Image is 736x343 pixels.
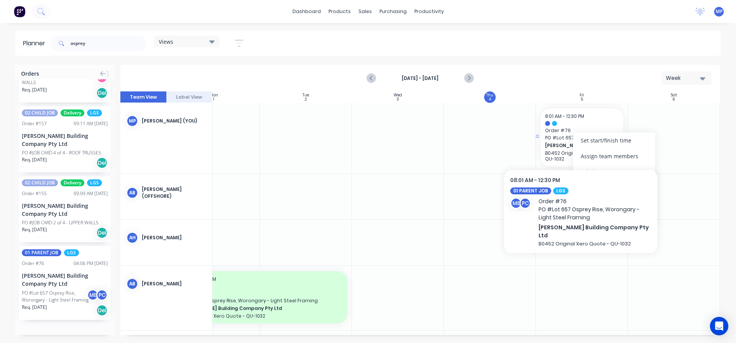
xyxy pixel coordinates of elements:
div: Order # 157 [22,120,47,127]
div: Tue [302,93,309,98]
strong: [DATE] - [DATE] [382,75,458,82]
div: 4 [489,98,491,101]
div: Set start/finish time [573,133,655,148]
p: B0452 Original Xero Quote - QU-1032 [545,150,619,162]
div: 04:06 PM [DATE] [74,260,108,267]
div: 3 [396,98,399,101]
span: 8:01 AM - 12:30 PM [545,113,584,119]
div: 6 [672,98,675,101]
div: Assign team members [573,148,655,164]
div: productivity [411,6,448,17]
div: Week [666,74,701,82]
div: Sat [671,93,677,98]
div: PC [96,289,108,301]
button: Label View [166,91,212,103]
div: [PERSON_NAME] Building Company Pty Ltd [22,272,108,288]
div: Del [96,87,108,99]
div: Create additional timeslot [573,180,655,196]
span: [PERSON_NAME] Building Company Pty Ltd [545,142,611,149]
span: PO # Lot 657 Osprey Rise, Worongary - Light Steel Framing [177,297,343,304]
span: Delivery [61,179,84,186]
span: 6:00 AM - 2:30 PM [177,276,216,282]
div: Order # 155 [22,190,47,197]
a: dashboard [289,6,325,17]
div: AH [127,232,138,244]
span: LGS [64,249,79,256]
div: [PERSON_NAME] Building Company Pty Ltd [22,132,108,148]
span: LGS [87,179,102,186]
span: Order # 76 [545,127,619,134]
span: MP [716,8,723,15]
div: Order # 76 [22,260,44,267]
div: products [325,6,355,17]
span: [PERSON_NAME] Building Company Pty Ltd [177,305,326,312]
div: Mark as done [573,211,655,227]
div: [PERSON_NAME] (OFFSHORE) [142,186,206,200]
div: AB [127,187,138,199]
div: 2 [305,98,307,101]
div: Delete timeslot [573,196,655,211]
span: 02 CHILD JOB [22,179,58,186]
div: Thu [486,93,493,98]
span: Req. [DATE] [22,226,47,233]
div: PO #JOB CARD 2 of 4 - UPPER WALLS [22,219,99,226]
div: 09:11 AM [DATE] [74,120,108,127]
div: Open Intercom Messenger [710,317,728,335]
p: B0452 Original Xero Quote - QU-1032 [177,313,343,319]
span: Delivery [61,109,84,116]
div: [PERSON_NAME] [142,234,206,241]
div: PO #JOB CARD 1 of 4 - LOWER WALLS [22,72,99,86]
span: Order # 76 [177,290,343,297]
div: 09:09 AM [DATE] [74,190,108,197]
div: Del [96,227,108,239]
div: [PERSON_NAME] [142,280,206,287]
div: Labels [573,164,655,180]
div: Mon [210,93,218,98]
img: Factory [14,6,25,17]
div: ME [87,289,99,301]
span: 01 PARENT JOB [22,249,61,256]
div: PO #Lot 657 Osprey Rise, Worongary - Light Steel Framing [22,290,89,303]
div: sales [355,6,376,17]
button: Week [662,71,711,85]
div: Del [96,305,108,316]
div: Wed [394,93,402,98]
div: Planner [23,39,49,48]
div: [PERSON_NAME] (You) [142,118,206,124]
span: LGS [87,109,102,116]
div: AB [127,278,138,290]
div: 5 [581,98,583,101]
button: Team View [120,91,166,103]
div: purchasing [376,6,411,17]
span: Req. [DATE] [22,86,47,93]
input: Search for orders... [71,36,146,51]
span: Views [159,38,173,46]
span: Orders [21,70,39,78]
div: [PERSON_NAME] Building Company Pty Ltd [22,202,108,218]
span: 02 CHILD JOB [22,109,58,116]
div: Del [96,157,108,169]
div: Fri [580,93,584,98]
div: PO #JOB CARD 4 of 4 - ROOF TRUSSES [22,149,101,156]
div: MP [127,115,138,127]
div: 1 [213,98,214,101]
span: PO # Lot 657 Osprey Rise, Worongary - Light Steel Framing [545,134,619,141]
span: Req. [DATE] [22,304,47,311]
span: Req. [DATE] [22,156,47,163]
